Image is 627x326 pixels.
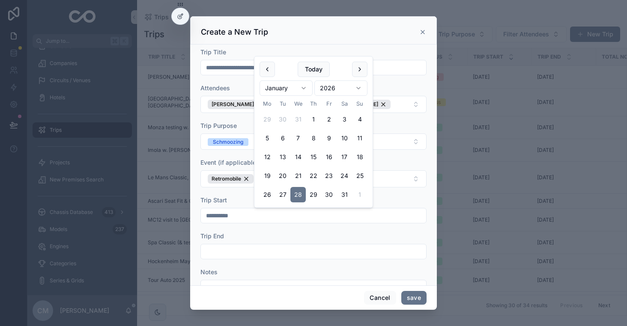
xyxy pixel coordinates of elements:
button: Tuesday, 30 December 2025 [275,112,290,127]
button: Unselect SCHMOOZING [208,137,248,146]
span: Attendees [200,84,230,92]
th: Wednesday [290,99,306,108]
button: Sunday, 11 January 2026 [352,130,367,146]
button: Thursday, 29 January 2026 [306,187,321,202]
button: Thursday, 15 January 2026 [306,149,321,165]
button: Sunday, 1 February 2026 [352,187,367,202]
button: Monday, 29 December 2025 [260,112,275,127]
button: Monday, 19 January 2026 [260,168,275,184]
button: Tuesday, 13 January 2026 [275,149,290,165]
th: Thursday [306,99,321,108]
span: [PERSON_NAME] [212,101,254,108]
button: Sunday, 25 January 2026 [352,168,367,184]
button: Thursday, 1 January 2026 [306,112,321,127]
span: Trip Purpose [200,122,237,129]
div: Schmoozing [213,138,243,146]
button: Friday, 16 January 2026 [321,149,337,165]
button: Friday, 23 January 2026 [321,168,337,184]
button: Tuesday, 27 January 2026 [275,187,290,202]
button: Unselect 24 [208,174,254,184]
button: Saturday, 17 January 2026 [337,149,352,165]
button: Saturday, 24 January 2026 [337,168,352,184]
button: Select Button [200,133,427,150]
button: Unselect 8 [208,100,266,109]
button: Thursday, 22 January 2026 [306,168,321,184]
th: Monday [260,99,275,108]
span: Retromobile [212,175,241,182]
button: Today [298,62,330,77]
button: Wednesday, 7 January 2026 [290,130,306,146]
span: Event (if applicable) [200,159,258,166]
button: Tuesday, 6 January 2026 [275,130,290,146]
button: Monday, 12 January 2026 [260,149,275,165]
button: Thursday, 8 January 2026 [306,130,321,146]
button: Friday, 30 January 2026 [321,187,337,202]
button: Wednesday, 21 January 2026 [290,168,306,184]
th: Friday [321,99,337,108]
button: Saturday, 3 January 2026 [337,112,352,127]
button: Friday, 9 January 2026 [321,130,337,146]
h3: Create a New Trip [201,27,268,37]
button: Wednesday, 14 January 2026 [290,149,306,165]
th: Tuesday [275,99,290,108]
th: Sunday [352,99,367,108]
span: Trip Start [200,196,227,204]
button: Select Button [200,96,427,113]
button: save [401,291,427,305]
button: Cancel [364,291,396,305]
table: January 2026 [260,99,367,202]
span: Notes [200,268,218,276]
span: Trip Title [200,48,226,56]
button: Sunday, 4 January 2026 [352,112,367,127]
button: Monday, 5 January 2026 [260,130,275,146]
button: Monday, 26 January 2026 [260,187,275,202]
button: Saturday, 10 January 2026 [337,130,352,146]
button: Friday, 2 January 2026 [321,112,337,127]
button: Wednesday, 28 January 2026, selected [290,187,306,202]
button: Wednesday, 31 December 2025 [290,112,306,127]
button: Sunday, 18 January 2026 [352,149,367,165]
span: Trip End [200,232,224,240]
button: Saturday, 31 January 2026 [337,187,352,202]
th: Saturday [337,99,352,108]
button: Select Button [200,170,427,187]
button: Tuesday, 20 January 2026 [275,168,290,184]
